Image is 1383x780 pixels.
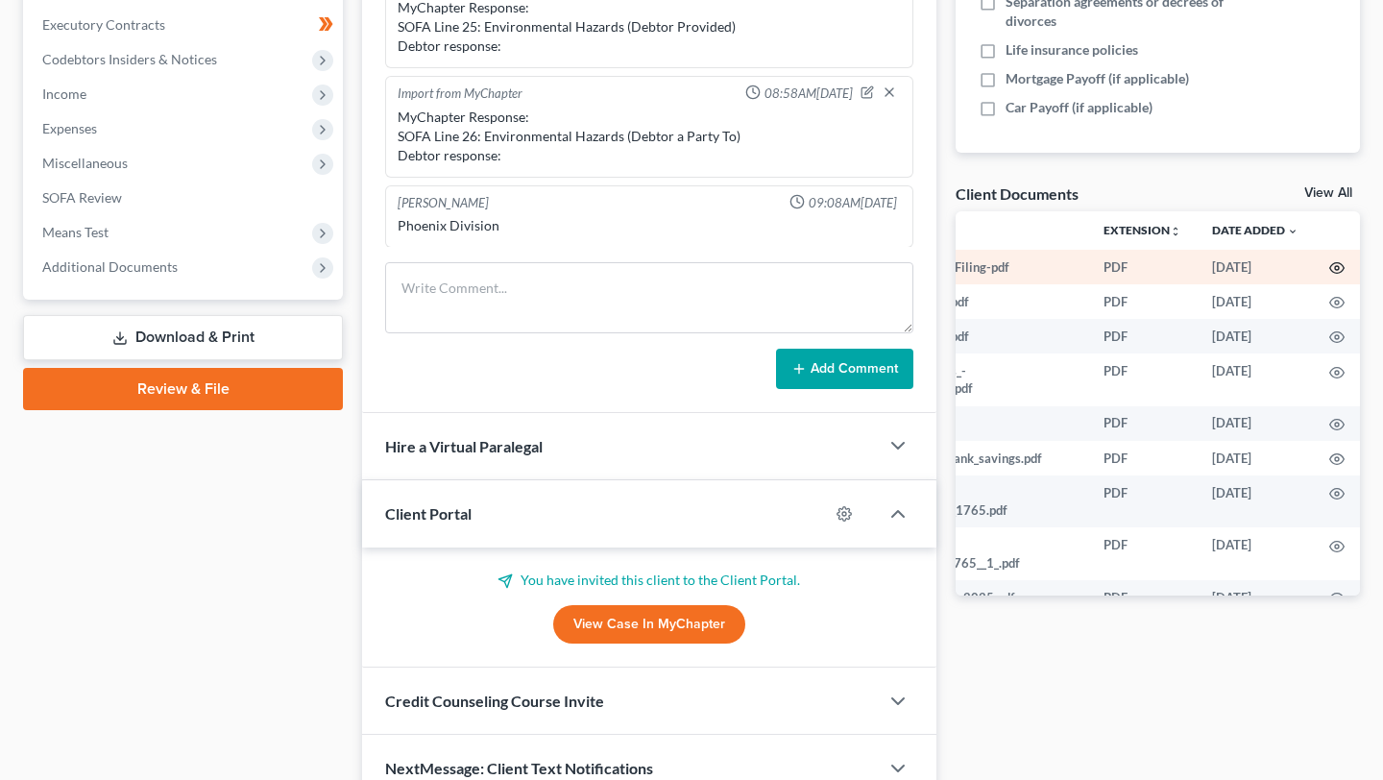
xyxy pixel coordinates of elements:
[1287,226,1298,237] i: expand_more
[27,8,343,42] a: Executory Contracts
[42,155,128,171] span: Miscellaneous
[23,368,343,410] a: Review & File
[1197,319,1314,353] td: [DATE]
[826,580,1088,615] td: paycheck_March_28__2025.pdf
[1212,223,1298,237] a: Date Added expand_more
[1197,580,1314,615] td: [DATE]
[398,216,901,235] div: Phoenix Division
[826,250,1088,284] td: Notice of Electronic Filing-pdf
[764,85,853,103] span: 08:58AM[DATE]
[1006,69,1189,88] span: Mortgage Payoff (if applicable)
[826,475,1088,528] td: [DATE]_Statement_-_USBank__Checking_1765.pdf
[1006,98,1152,117] span: Car Payoff (if applicable)
[956,183,1079,204] div: Client Documents
[1088,319,1197,353] td: PDF
[826,353,1088,406] td: Fidelity_NetBenefits_-__Augst_Statement_.pdf
[42,189,122,206] span: SOFA Review
[1088,475,1197,528] td: PDF
[385,759,653,777] span: NextMessage: Client Text Notifications
[1088,441,1197,475] td: PDF
[398,85,522,104] div: Import from MyChapter
[42,258,178,275] span: Additional Documents
[1006,40,1138,60] span: Life insurance policies
[1088,353,1197,406] td: PDF
[1197,353,1314,406] td: [DATE]
[826,406,1088,441] td: Tmoile__[DATE].pdf
[1197,441,1314,475] td: [DATE]
[42,224,109,240] span: Means Test
[42,120,97,136] span: Expenses
[809,194,897,212] span: 09:08AM[DATE]
[398,108,901,165] div: MyChapter Response: SOFA Line 26: Environmental Hazards (Debtor a Party To) Debtor response:
[1304,186,1352,200] a: View All
[1088,406,1197,441] td: PDF
[826,527,1088,580] td: [DATE]_Statement_-_USBandChecking_1765__1_.pdf
[1197,250,1314,284] td: [DATE]
[1170,226,1181,237] i: unfold_more
[385,437,543,455] span: Hire a Virtual Paralegal
[385,571,913,590] p: You have invited this client to the Client Portal.
[553,605,745,644] a: View Case in MyChapter
[1197,284,1314,319] td: [DATE]
[1197,527,1314,580] td: [DATE]
[1088,527,1197,580] td: PDF
[826,284,1088,319] td: Declaration of Pay-pdf
[1197,406,1314,441] td: [DATE]
[42,51,217,67] span: Codebtors Insiders & Notices
[1088,250,1197,284] td: PDF
[385,504,472,523] span: Client Portal
[826,441,1088,475] td: 2025_8-21-25__usbank_savings.pdf
[826,319,1088,353] td: Cert of Counseling-pdf
[398,194,489,212] div: [PERSON_NAME]
[23,315,343,360] a: Download & Print
[42,16,165,33] span: Executory Contracts
[42,85,86,102] span: Income
[1197,475,1314,528] td: [DATE]
[1104,223,1181,237] a: Extensionunfold_more
[27,181,343,215] a: SOFA Review
[1088,580,1197,615] td: PDF
[385,692,604,710] span: Credit Counseling Course Invite
[776,349,913,389] button: Add Comment
[1088,284,1197,319] td: PDF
